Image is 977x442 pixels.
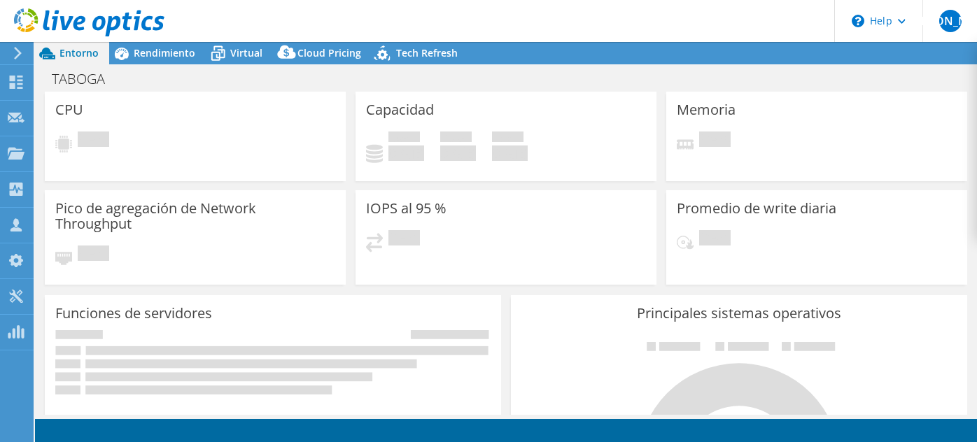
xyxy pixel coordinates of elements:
[699,230,731,249] span: Pendiente
[388,230,420,249] span: Pendiente
[388,131,420,145] span: Used
[230,46,262,59] span: Virtual
[297,46,361,59] span: Cloud Pricing
[55,201,335,231] h3: Pico de agregación de Network Throughput
[396,46,458,59] span: Tech Refresh
[440,131,472,145] span: Libre
[852,15,864,27] svg: \n
[134,46,195,59] span: Rendimiento
[492,131,523,145] span: Total
[78,245,109,264] span: Pendiente
[78,131,109,150] span: Pendiente
[492,145,528,161] h4: 0 GiB
[45,71,127,87] h1: TABOGA
[939,10,962,32] span: [PERSON_NAME]
[699,131,731,150] span: Pendiente
[440,145,476,161] h4: 0 GiB
[521,306,957,321] h3: Principales sistemas operativos
[55,306,212,321] h3: Funciones de servidores
[388,145,424,161] h4: 0 GiB
[59,46,99,59] span: Entorno
[55,102,83,117] h3: CPU
[366,102,434,117] h3: Capacidad
[677,201,836,216] h3: Promedio de write diaria
[677,102,736,117] h3: Memoria
[366,201,447,216] h3: IOPS al 95 %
